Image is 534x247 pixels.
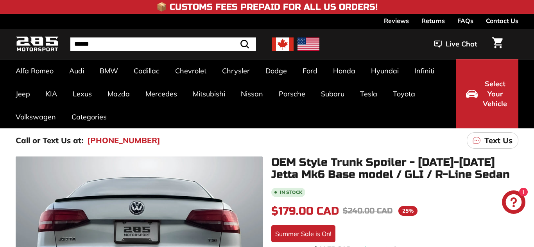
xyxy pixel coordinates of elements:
[421,14,445,27] a: Returns
[92,59,126,82] a: BMW
[138,82,185,105] a: Mercedes
[233,82,271,105] a: Nissan
[313,82,352,105] a: Subaru
[343,206,392,216] span: $240.00 CAD
[424,34,487,54] button: Live Chat
[271,204,339,218] span: $179.00 CAD
[456,59,518,128] button: Select Your Vehicle
[352,82,385,105] a: Tesla
[87,135,160,146] a: [PHONE_NUMBER]
[407,59,442,82] a: Infiniti
[16,135,83,146] p: Call or Text Us at:
[258,59,295,82] a: Dodge
[70,37,256,51] input: Search
[126,59,167,82] a: Cadillac
[38,82,65,105] a: KIA
[185,82,233,105] a: Mitsubishi
[64,105,115,128] a: Categories
[384,14,409,27] a: Reviews
[61,59,92,82] a: Audi
[500,190,528,216] inbox-online-store-chat: Shopify online store chat
[487,31,507,57] a: Cart
[271,156,518,181] h1: OEM Style Trunk Spoiler - [DATE]-[DATE] Jetta Mk6 Base model / GLI / R-Line Sedan
[8,82,38,105] a: Jeep
[467,132,518,149] a: Text Us
[271,225,335,242] div: Summer Sale is On!
[214,59,258,82] a: Chrysler
[100,82,138,105] a: Mazda
[271,82,313,105] a: Porsche
[65,82,100,105] a: Lexus
[482,79,508,109] span: Select Your Vehicle
[325,59,363,82] a: Honda
[486,14,518,27] a: Contact Us
[16,35,59,53] img: Logo_285_Motorsport_areodynamics_components
[295,59,325,82] a: Ford
[167,59,214,82] a: Chevrolet
[385,82,423,105] a: Toyota
[156,2,378,12] h4: 📦 Customs Fees Prepaid for All US Orders!
[8,59,61,82] a: Alfa Romeo
[484,135,512,146] p: Text Us
[398,206,418,216] span: 25%
[446,39,477,49] span: Live Chat
[363,59,407,82] a: Hyundai
[8,105,64,128] a: Volkswagen
[457,14,473,27] a: FAQs
[280,190,302,195] b: In stock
